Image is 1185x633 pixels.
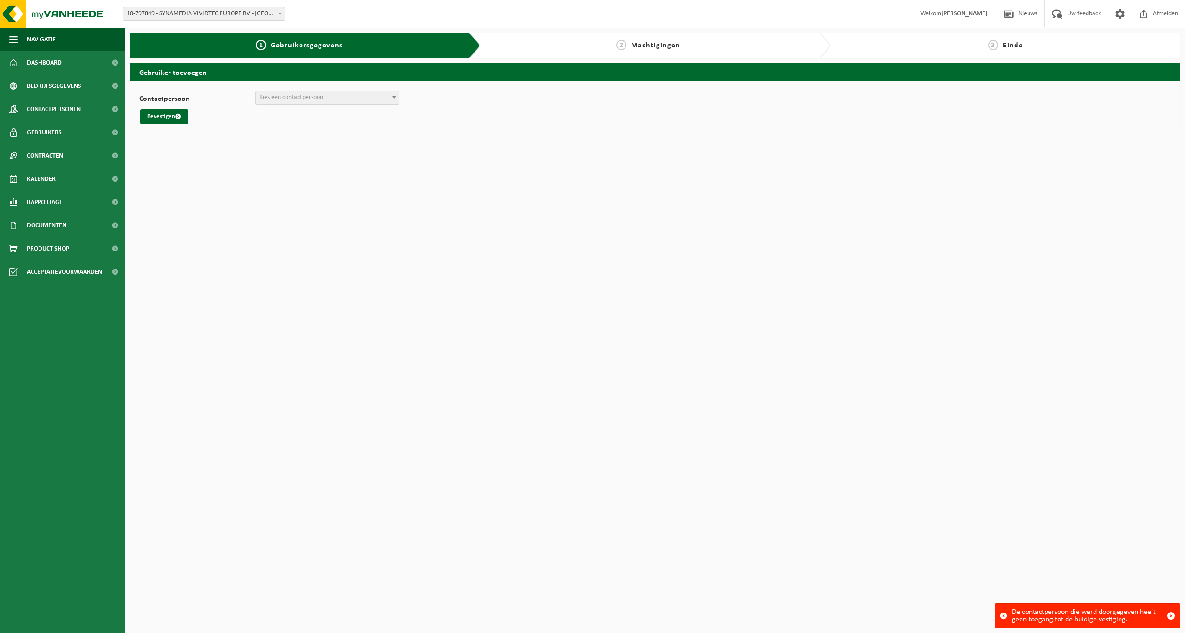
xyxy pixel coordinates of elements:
[27,144,63,167] span: Contracten
[27,191,63,214] span: Rapportage
[140,109,188,124] button: Bevestigen
[130,63,1180,81] h2: Gebruiker toevoegen
[27,260,102,284] span: Acceptatievoorwaarden
[256,40,266,50] span: 1
[631,42,680,49] span: Machtigingen
[27,121,62,144] span: Gebruikers
[271,42,343,49] span: Gebruikersgegevens
[139,95,255,105] label: Contactpersoon
[27,237,69,260] span: Product Shop
[27,98,81,121] span: Contactpersonen
[27,28,56,51] span: Navigatie
[123,7,285,20] span: 10-797849 - SYNAMEDIA VIVIDTEC EUROPE BV - KORTRIJK
[123,7,285,21] span: 10-797849 - SYNAMEDIA VIVIDTEC EUROPE BV - KORTRIJK
[1012,604,1162,628] div: De contactpersoon die werd doorgegeven heeft geen toegang tot de huidige vestiging.
[1003,42,1023,49] span: Einde
[941,10,988,17] strong: [PERSON_NAME]
[27,214,66,237] span: Documenten
[27,51,62,74] span: Dashboard
[988,40,998,50] span: 3
[27,167,56,191] span: Kalender
[27,74,81,98] span: Bedrijfsgegevens
[260,94,323,101] span: Kies een contactpersoon
[616,40,626,50] span: 2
